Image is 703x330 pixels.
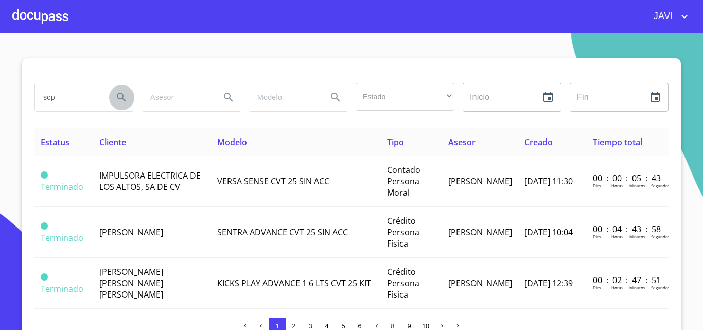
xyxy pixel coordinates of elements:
[216,85,241,110] button: Search
[41,222,48,230] span: Terminado
[41,136,69,148] span: Estatus
[109,85,134,110] button: Search
[611,285,623,290] p: Horas
[387,215,419,249] span: Crédito Persona Física
[524,277,573,289] span: [DATE] 12:39
[611,234,623,239] p: Horas
[41,181,83,193] span: Terminado
[217,277,371,289] span: KICKS PLAY ADVANCE 1 6 LTS CVT 25 KIT
[41,232,83,244] span: Terminado
[524,136,553,148] span: Creado
[292,322,295,330] span: 2
[593,136,642,148] span: Tiempo total
[448,136,476,148] span: Asesor
[422,322,429,330] span: 10
[142,83,212,111] input: search
[448,277,512,289] span: [PERSON_NAME]
[308,322,312,330] span: 3
[593,285,601,290] p: Dias
[275,322,279,330] span: 1
[651,234,670,239] p: Segundos
[217,176,329,187] span: VERSA SENSE CVT 25 SIN ACC
[651,285,670,290] p: Segundos
[99,266,163,300] span: [PERSON_NAME] [PERSON_NAME] [PERSON_NAME]
[323,85,348,110] button: Search
[611,183,623,188] p: Horas
[217,136,247,148] span: Modelo
[629,234,645,239] p: Minutos
[407,322,411,330] span: 9
[99,136,126,148] span: Cliente
[524,176,573,187] span: [DATE] 11:30
[387,266,419,300] span: Crédito Persona Física
[448,227,512,238] span: [PERSON_NAME]
[593,274,662,286] p: 00 : 02 : 47 : 51
[593,234,601,239] p: Dias
[41,283,83,294] span: Terminado
[356,83,454,111] div: ​
[593,172,662,184] p: 00 : 00 : 05 : 43
[448,176,512,187] span: [PERSON_NAME]
[341,322,345,330] span: 5
[41,171,48,179] span: Terminado
[387,136,404,148] span: Tipo
[99,227,163,238] span: [PERSON_NAME]
[249,83,319,111] input: search
[593,183,601,188] p: Dias
[217,227,348,238] span: SENTRA ADVANCE CVT 25 SIN ACC
[387,164,420,198] span: Contado Persona Moral
[35,83,105,111] input: search
[629,285,645,290] p: Minutos
[358,322,361,330] span: 6
[391,322,394,330] span: 8
[646,8,691,25] button: account of current user
[374,322,378,330] span: 7
[629,183,645,188] p: Minutos
[593,223,662,235] p: 00 : 04 : 43 : 58
[41,273,48,281] span: Terminado
[325,322,328,330] span: 4
[99,170,201,193] span: IMPULSORA ELECTRICA DE LOS ALTOS, SA DE CV
[651,183,670,188] p: Segundos
[524,227,573,238] span: [DATE] 10:04
[646,8,678,25] span: JAVI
